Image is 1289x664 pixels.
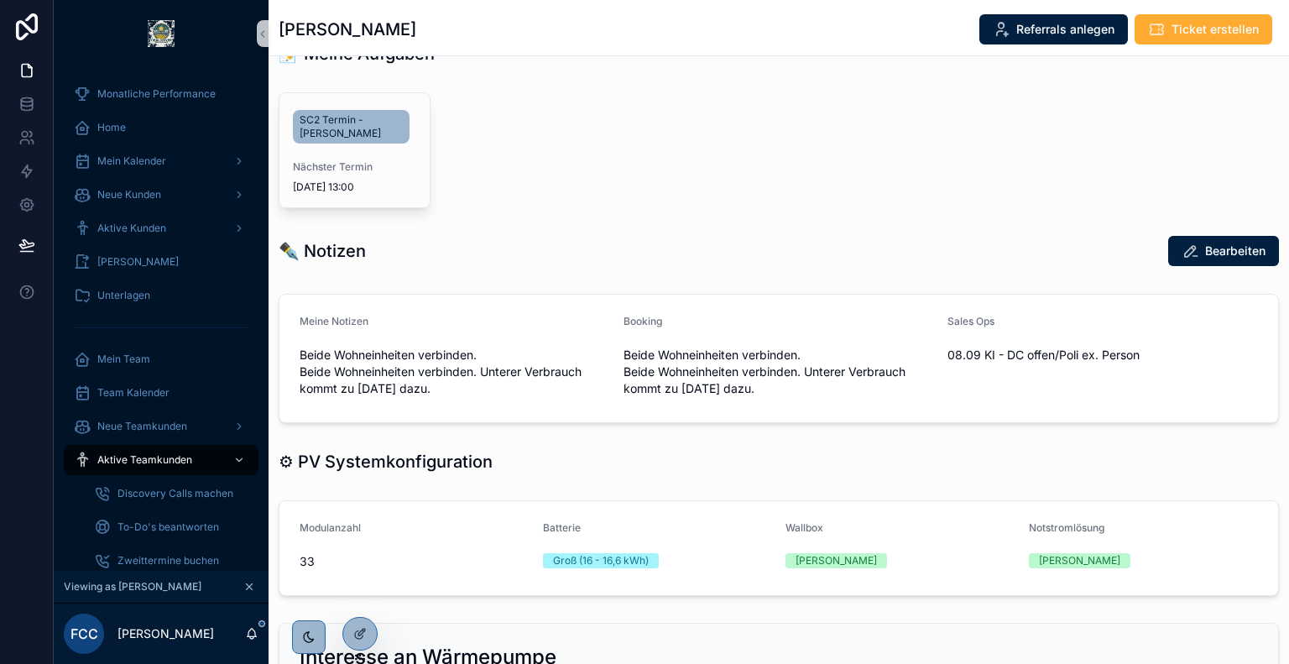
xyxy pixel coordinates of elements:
span: 33 [300,553,530,570]
span: Meine Notizen [300,315,368,327]
div: [PERSON_NAME] [796,553,877,568]
div: scrollable content [54,67,269,571]
span: Batterie [543,521,581,534]
span: Booking [624,315,662,327]
span: [PERSON_NAME] [97,255,179,269]
div: Groß (16 - 16,6 kWh) [553,553,649,568]
span: Aktive Kunden [97,222,166,235]
span: Bearbeiten [1205,243,1266,259]
span: 08.09 KI - DC offen/Poli ex. Person [947,347,1258,363]
span: Viewing as [PERSON_NAME] [64,580,201,593]
button: Ticket erstellen [1135,14,1272,44]
span: Wallbox [785,521,823,534]
span: Mein Kalender [97,154,166,168]
span: Beide Wohneinheiten verbinden. Beide Wohneinheiten verbinden. Unterer Verbrauch kommt zu [DATE] d... [300,347,610,397]
a: Zweittermine buchen [84,546,258,576]
p: [PERSON_NAME] [117,625,214,642]
a: Mein Team [64,344,258,374]
a: Team Kalender [64,378,258,408]
span: Referrals anlegen [1016,21,1114,38]
span: Nächster Termin [293,160,416,174]
a: Unterlagen [64,280,258,311]
a: Discovery Calls machen [84,478,258,509]
a: Neue Kunden [64,180,258,210]
a: To-Do's beantworten [84,512,258,542]
span: Aktive Teamkunden [97,453,192,467]
span: Discovery Calls machen [117,487,233,500]
a: [PERSON_NAME] [64,247,258,277]
span: Sales Ops [947,315,994,327]
h1: [PERSON_NAME] [279,18,416,41]
span: SC2 Termin - [PERSON_NAME] [300,113,403,140]
h1: ✒️ Notizen [279,239,366,263]
span: To-Do's beantworten [117,520,219,534]
span: Mein Team [97,353,150,366]
a: Aktive Kunden [64,213,258,243]
span: Ticket erstellen [1172,21,1259,38]
a: SC2 Termin - [PERSON_NAME] [293,110,410,144]
span: Home [97,121,126,134]
span: Unterlagen [97,289,150,302]
div: [PERSON_NAME] [1039,553,1120,568]
span: Neue Teamkunden [97,420,187,433]
h1: ⚙ PV Systemkonfiguration [279,450,493,473]
span: Neue Kunden [97,188,161,201]
span: [DATE] 13:00 [293,180,416,194]
span: Notstromlösung [1029,521,1104,534]
span: Monatliche Performance [97,87,216,101]
span: Modulanzahl [300,521,361,534]
a: Mein Kalender [64,146,258,176]
button: Bearbeiten [1168,236,1279,266]
span: Zweittermine buchen [117,554,219,567]
img: App logo [148,20,175,47]
a: Monatliche Performance [64,79,258,109]
span: Team Kalender [97,386,170,400]
span: FCC [70,624,98,644]
span: Beide Wohneinheiten verbinden. Beide Wohneinheiten verbinden. Unterer Verbrauch kommt zu [DATE] d... [624,347,934,397]
a: Aktive Teamkunden [64,445,258,475]
a: Home [64,112,258,143]
a: Neue Teamkunden [64,411,258,442]
button: Referrals anlegen [979,14,1128,44]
